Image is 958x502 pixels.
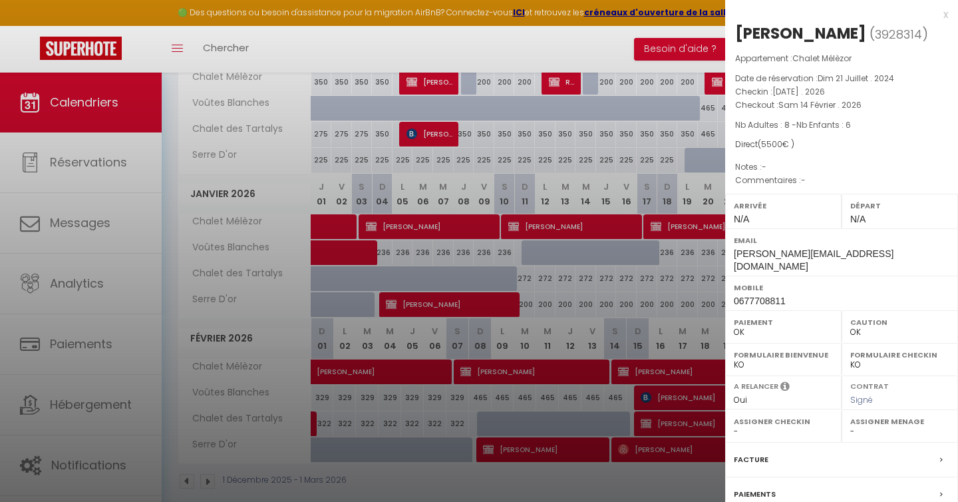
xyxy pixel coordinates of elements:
[735,72,948,85] p: Date de réservation :
[734,281,949,294] label: Mobile
[734,487,776,501] label: Paiements
[850,199,949,212] label: Départ
[772,86,825,97] span: [DATE] . 2026
[735,160,948,174] p: Notes :
[735,138,948,151] div: Direct
[734,296,786,306] span: 0677708811
[734,214,749,224] span: N/A
[778,99,862,111] span: Sam 14 Février . 2026
[735,99,948,112] p: Checkout :
[761,138,782,150] span: 5500
[735,174,948,187] p: Commentaires :
[734,348,833,362] label: Formulaire Bienvenue
[850,214,866,224] span: N/A
[11,5,51,45] button: Ouvrir le widget de chat LiveChat
[734,381,778,392] label: A relancer
[850,381,889,389] label: Contrat
[850,316,949,329] label: Caution
[734,316,833,329] label: Paiement
[734,199,833,212] label: Arrivée
[735,85,948,99] p: Checkin :
[734,453,768,467] label: Facture
[850,394,873,405] span: Signé
[734,248,893,272] span: [PERSON_NAME][EMAIL_ADDRESS][DOMAIN_NAME]
[725,7,948,23] div: x
[735,23,866,44] div: [PERSON_NAME]
[735,119,851,130] span: Nb Adultes : 8 -
[801,174,806,186] span: -
[818,73,894,84] span: Dim 21 Juillet . 2024
[780,381,790,395] i: Sélectionner OUI si vous souhaiter envoyer les séquences de messages post-checkout
[792,53,852,64] span: Chalet Mélèzor
[734,415,833,428] label: Assigner Checkin
[850,348,949,362] label: Formulaire Checkin
[870,25,928,43] span: ( )
[762,161,766,172] span: -
[796,119,851,130] span: Nb Enfants : 6
[735,52,948,65] p: Appartement :
[850,415,949,428] label: Assigner Menage
[758,138,794,150] span: ( € )
[734,234,949,247] label: Email
[875,26,922,43] span: 3928314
